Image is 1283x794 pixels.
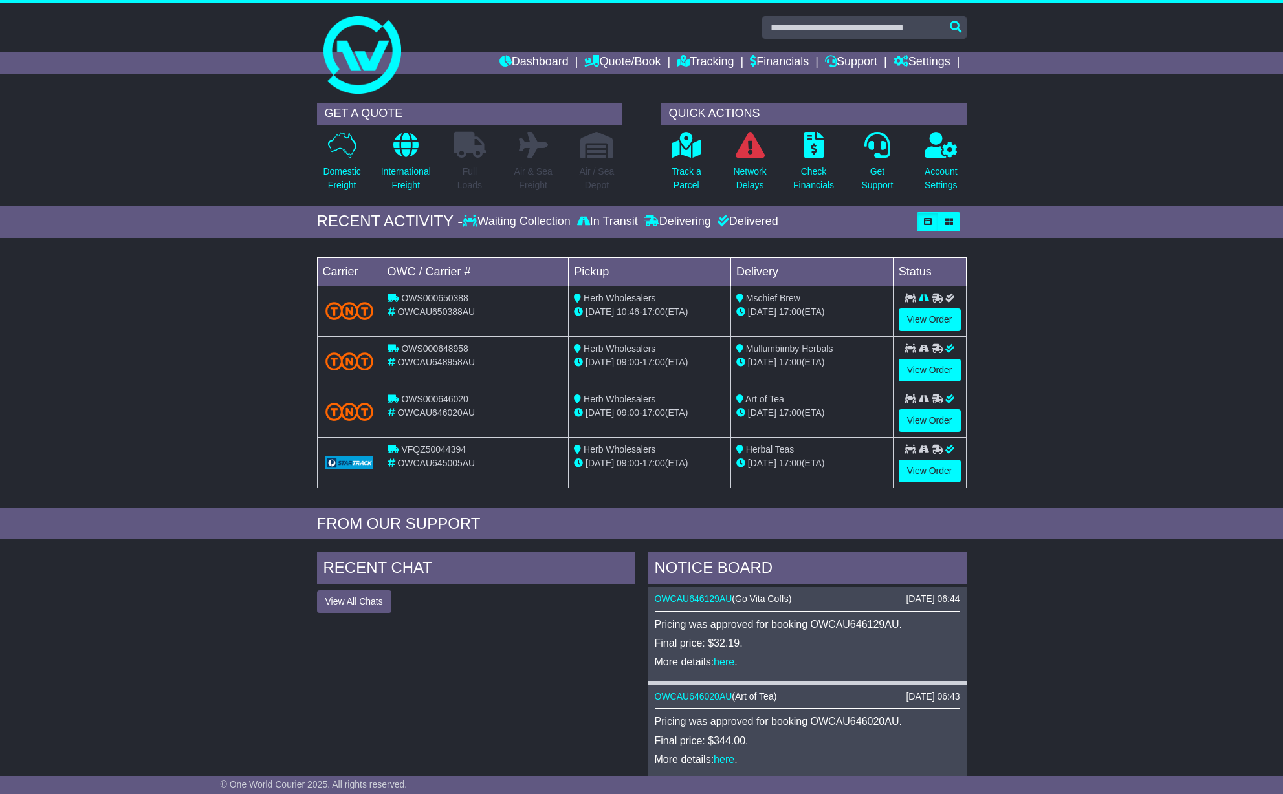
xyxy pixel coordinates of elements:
span: 17:00 [642,458,665,468]
td: Pickup [569,257,731,286]
p: Network Delays [733,165,766,192]
div: (ETA) [736,456,888,470]
a: Tracking [677,52,734,74]
span: Mullumbimby Herbals [746,343,833,354]
a: View Order [899,460,961,482]
div: - (ETA) [574,356,725,369]
div: FROM OUR SUPPORT [317,515,967,533]
span: 09:00 [617,407,639,418]
img: TNT_Domestic.png [325,403,374,420]
div: [DATE] 06:44 [906,594,960,605]
div: - (ETA) [574,406,725,420]
div: Delivered [714,215,778,229]
a: here [714,656,734,667]
a: Quote/Book [584,52,661,74]
div: NOTICE BOARD [648,552,967,587]
span: Herb Wholesalers [584,394,655,404]
a: View Order [899,409,961,432]
span: [DATE] [748,407,776,418]
a: CheckFinancials [793,131,835,199]
span: 17:00 [779,357,802,367]
div: (ETA) [736,305,888,319]
span: [DATE] [586,458,614,468]
div: In Transit [574,215,641,229]
div: QUICK ACTIONS [661,103,967,125]
span: Mschief Brew [746,293,800,303]
a: Support [825,52,877,74]
span: © One World Courier 2025. All rights reserved. [221,779,408,789]
div: RECENT ACTIVITY - [317,212,463,231]
p: Pricing was approved for booking OWCAU646129AU. [655,618,960,630]
p: Track a Parcel [672,165,701,192]
p: More details: . [655,753,960,766]
td: Delivery [730,257,893,286]
p: Get Support [861,165,893,192]
span: OWCAU650388AU [397,306,475,317]
span: 17:00 [779,407,802,418]
p: Pricing was approved for booking OWCAU646020AU. [655,715,960,727]
span: 10:46 [617,306,639,317]
p: Domestic Freight [323,165,360,192]
div: - (ETA) [574,305,725,319]
span: Art of Tea [735,691,774,702]
a: Dashboard [499,52,569,74]
div: (ETA) [736,356,888,369]
div: GET A QUOTE [317,103,622,125]
span: [DATE] [586,306,614,317]
button: View All Chats [317,590,391,613]
p: Air & Sea Freight [514,165,553,192]
span: [DATE] [586,357,614,367]
div: (ETA) [736,406,888,420]
a: GetSupport [861,131,894,199]
a: Track aParcel [671,131,702,199]
span: OWS000648958 [401,343,468,354]
span: Art of Tea [745,394,784,404]
span: 17:00 [642,407,665,418]
a: OWCAU646129AU [655,594,732,604]
div: Delivering [641,215,714,229]
div: RECENT CHAT [317,552,635,587]
span: Herb Wholesalers [584,293,655,303]
a: View Order [899,359,961,381]
p: Air / Sea Depot [580,165,615,192]
p: Check Financials [793,165,834,192]
a: here [714,754,734,765]
a: OWCAU646020AU [655,691,732,702]
span: [DATE] [748,306,776,317]
a: DomesticFreight [322,131,361,199]
span: 17:00 [779,306,802,317]
span: OWCAU645005AU [397,458,475,468]
p: International Freight [381,165,431,192]
img: TNT_Domestic.png [325,302,374,319]
span: [DATE] [586,407,614,418]
div: - (ETA) [574,456,725,470]
span: 17:00 [779,458,802,468]
a: View Order [899,308,961,331]
span: 17:00 [642,306,665,317]
a: Settings [894,52,950,74]
div: ( ) [655,691,960,702]
td: Carrier [317,257,382,286]
p: Full Loads [454,165,486,192]
p: Final price: $344.00. [655,735,960,747]
span: [DATE] [748,458,776,468]
span: Herbal Teas [746,444,794,455]
span: 17:00 [642,357,665,367]
span: Herb Wholesalers [584,444,655,455]
div: [DATE] 06:43 [906,691,960,702]
span: Go Vita Coffs [735,594,789,604]
span: OWCAU646020AU [397,407,475,418]
a: Financials [750,52,809,74]
div: ( ) [655,594,960,605]
img: GetCarrierServiceLogo [325,456,374,469]
td: OWC / Carrier # [382,257,569,286]
a: NetworkDelays [732,131,767,199]
td: Status [893,257,966,286]
span: OWS000650388 [401,293,468,303]
span: [DATE] [748,357,776,367]
span: 09:00 [617,458,639,468]
p: Account Settings [925,165,958,192]
a: AccountSettings [924,131,958,199]
a: InternationalFreight [380,131,432,199]
img: TNT_Domestic.png [325,352,374,370]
